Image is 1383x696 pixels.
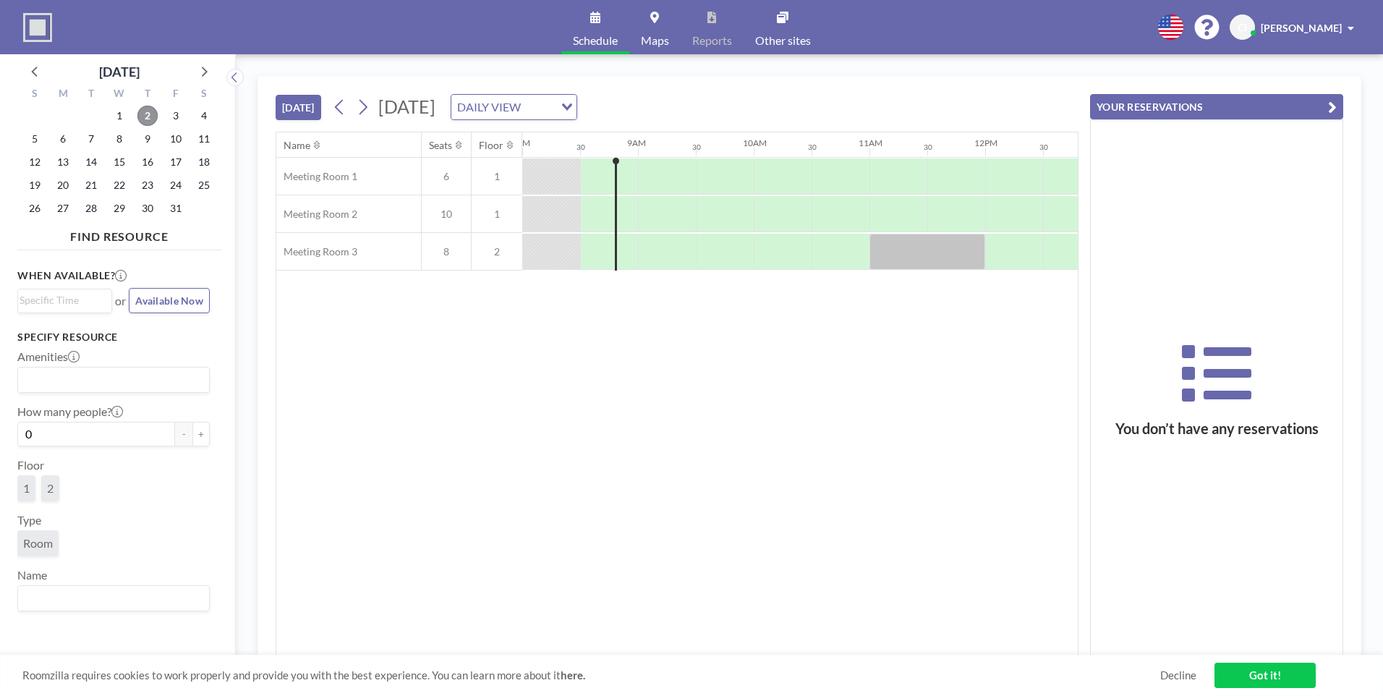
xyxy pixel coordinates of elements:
div: Search for option [18,368,209,392]
span: Saturday, October 11, 2025 [194,129,214,149]
span: Friday, October 3, 2025 [166,106,186,126]
span: Thursday, October 30, 2025 [137,198,158,218]
span: Roomzilla requires cookies to work properly and provide you with the best experience. You can lea... [22,669,1160,682]
label: How many people? [17,404,123,419]
span: 2 [472,245,522,258]
div: W [106,85,134,104]
div: 12PM [974,137,997,148]
span: Thursday, October 16, 2025 [137,152,158,172]
span: CI [1238,21,1247,34]
span: Maps [641,35,669,46]
span: Wednesday, October 22, 2025 [109,175,129,195]
div: F [161,85,190,104]
div: S [21,85,49,104]
span: Thursday, October 9, 2025 [137,129,158,149]
label: Type [17,513,41,527]
button: Available Now [129,288,210,313]
span: Saturday, October 4, 2025 [194,106,214,126]
span: Tuesday, October 21, 2025 [81,175,101,195]
span: [PERSON_NAME] [1261,22,1342,34]
span: Other sites [755,35,811,46]
span: Schedule [573,35,618,46]
label: Amenities [17,349,80,364]
div: 11AM [859,137,882,148]
span: DAILY VIEW [454,98,524,116]
div: S [190,85,218,104]
div: T [133,85,161,104]
div: 10AM [743,137,767,148]
img: organization-logo [23,13,52,42]
span: Saturday, October 25, 2025 [194,175,214,195]
span: Tuesday, October 28, 2025 [81,198,101,218]
button: YOUR RESERVATIONS [1090,94,1343,119]
span: Sunday, October 12, 2025 [25,152,45,172]
input: Search for option [20,370,201,389]
button: [DATE] [276,95,321,120]
span: 1 [23,481,30,495]
span: Meeting Room 2 [276,208,357,221]
span: Monday, October 13, 2025 [53,152,73,172]
h4: FIND RESOURCE [17,224,221,244]
div: 30 [808,143,817,152]
a: here. [561,669,585,682]
div: 30 [1039,143,1048,152]
span: 6 [422,170,471,183]
span: Monday, October 6, 2025 [53,129,73,149]
span: Reports [692,35,732,46]
label: Name [17,568,47,582]
div: M [49,85,77,104]
div: 9AM [627,137,646,148]
span: Wednesday, October 29, 2025 [109,198,129,218]
span: 8 [422,245,471,258]
div: Search for option [451,95,576,119]
span: Monday, October 20, 2025 [53,175,73,195]
span: Available Now [135,294,203,307]
div: 30 [576,143,585,152]
a: Got it! [1214,663,1316,688]
span: Room [23,536,53,550]
span: 2 [47,481,54,495]
span: Meeting Room 3 [276,245,357,258]
input: Search for option [20,292,103,308]
span: 10 [422,208,471,221]
input: Search for option [20,589,201,608]
span: Sunday, October 19, 2025 [25,175,45,195]
span: Tuesday, October 14, 2025 [81,152,101,172]
label: Floor [17,458,44,472]
div: Search for option [18,586,209,611]
div: Search for option [18,289,111,311]
span: Sunday, October 5, 2025 [25,129,45,149]
div: Name [284,139,310,152]
span: Sunday, October 26, 2025 [25,198,45,218]
span: 1 [472,170,522,183]
span: Monday, October 27, 2025 [53,198,73,218]
span: Tuesday, October 7, 2025 [81,129,101,149]
div: [DATE] [99,61,140,82]
h3: You don’t have any reservations [1091,420,1342,438]
span: Wednesday, October 1, 2025 [109,106,129,126]
button: + [192,422,210,446]
span: Wednesday, October 15, 2025 [109,152,129,172]
span: Friday, October 24, 2025 [166,175,186,195]
span: Friday, October 10, 2025 [166,129,186,149]
span: Wednesday, October 8, 2025 [109,129,129,149]
span: Meeting Room 1 [276,170,357,183]
span: Friday, October 31, 2025 [166,198,186,218]
div: 30 [692,143,701,152]
span: 1 [472,208,522,221]
div: T [77,85,106,104]
span: or [115,294,126,308]
span: [DATE] [378,96,435,117]
div: Seats [429,139,452,152]
input: Search for option [525,98,553,116]
span: Friday, October 17, 2025 [166,152,186,172]
span: Saturday, October 18, 2025 [194,152,214,172]
div: 30 [924,143,932,152]
span: Thursday, October 2, 2025 [137,106,158,126]
button: - [175,422,192,446]
h3: Specify resource [17,331,210,344]
div: Floor [479,139,503,152]
a: Decline [1160,669,1196,682]
span: Thursday, October 23, 2025 [137,175,158,195]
